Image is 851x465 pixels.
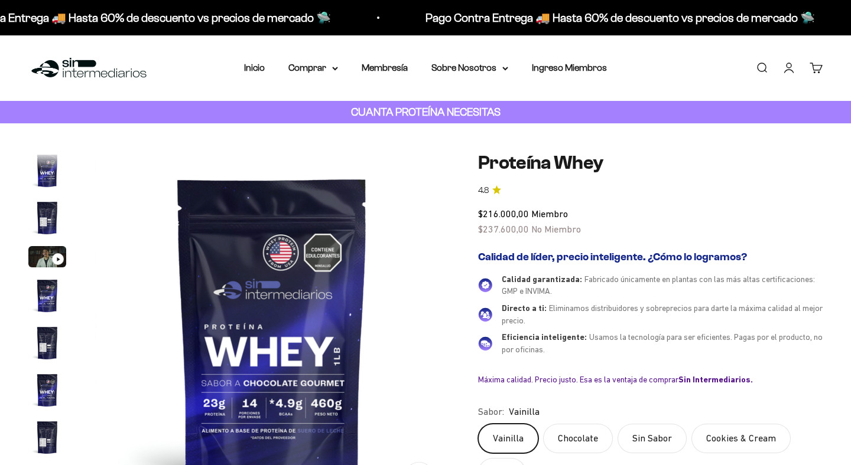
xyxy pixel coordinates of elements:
[478,404,504,420] legend: Sabor:
[28,246,66,271] button: Ir al artículo 3
[478,278,492,292] img: Calidad garantizada
[478,152,823,174] h1: Proteína Whey
[502,274,815,296] span: Fabricado únicamente en plantas con las más altas certificaciones: GMP e INVIMA.
[28,199,66,240] button: Ir al artículo 2
[244,63,265,73] a: Inicio
[28,199,66,237] img: Proteína Whey
[532,63,607,73] a: Ingreso Miembros
[502,332,823,354] span: Usamos la tecnología para ser eficientes. Pagas por el producto, no por oficinas.
[288,60,338,76] summary: Comprar
[531,224,581,234] span: No Miembro
[509,404,540,420] span: Vainilla
[351,106,501,118] strong: CUANTA PROTEÍNA NECESITAS
[678,375,753,384] b: Sin Intermediarios.
[28,371,66,412] button: Ir al artículo 6
[28,371,66,409] img: Proteína Whey
[478,208,529,219] span: $216.000,00
[478,251,823,264] h2: Calidad de líder, precio inteligente. ¿Cómo lo logramos?
[431,60,508,76] summary: Sobre Nosotros
[28,418,66,456] img: Proteína Whey
[502,332,587,342] span: Eficiencia inteligente:
[478,224,529,234] span: $237.600,00
[478,374,823,385] div: Máxima calidad. Precio justo. Esa es la ventaja de comprar
[502,303,823,325] span: Eliminamos distribuidores y sobreprecios para darte la máxima calidad al mejor precio.
[478,336,492,351] img: Eficiencia inteligente
[28,152,66,193] button: Ir al artículo 1
[28,277,66,318] button: Ir al artículo 4
[502,303,547,313] span: Directo a ti:
[478,184,823,197] a: 4.84.8 de 5.0 estrellas
[424,8,813,27] p: Pago Contra Entrega 🚚 Hasta 60% de descuento vs precios de mercado 🛸
[531,208,568,219] span: Miembro
[28,277,66,315] img: Proteína Whey
[478,184,489,197] span: 4.8
[478,307,492,322] img: Directo a ti
[28,418,66,460] button: Ir al artículo 7
[362,63,408,73] a: Membresía
[502,274,582,284] span: Calidad garantizada:
[28,324,66,365] button: Ir al artículo 5
[28,152,66,189] img: Proteína Whey
[28,324,66,362] img: Proteína Whey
